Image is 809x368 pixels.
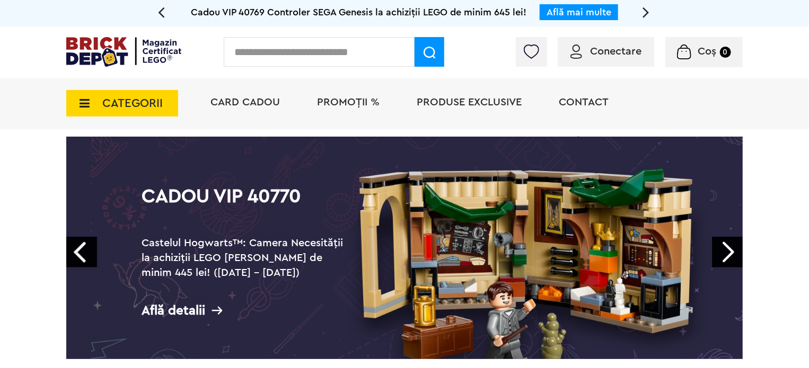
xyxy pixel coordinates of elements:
a: Cadou VIP 40770Castelul Hogwarts™: Camera Necesității la achiziții LEGO [PERSON_NAME] de minim 44... [66,137,743,359]
h1: Cadou VIP 40770 [142,187,354,225]
a: Card Cadou [210,97,280,107]
div: Află detalii [142,304,354,317]
span: Cadou VIP 40769 Controler SEGA Genesis la achiziții LEGO de minim 645 lei! [191,7,526,17]
a: Prev [66,237,97,267]
span: Conectare [590,46,641,57]
a: Contact [559,97,609,107]
a: Produse exclusive [417,97,522,107]
a: Află mai multe [547,7,611,17]
a: PROMOȚII % [317,97,380,107]
a: Next [712,237,743,267]
small: 0 [720,47,731,58]
span: CATEGORII [102,97,163,109]
a: Conectare [570,46,641,57]
h2: Castelul Hogwarts™: Camera Necesității la achiziții LEGO [PERSON_NAME] de minim 445 lei! ([DATE] ... [142,236,354,280]
span: Coș [698,46,717,57]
